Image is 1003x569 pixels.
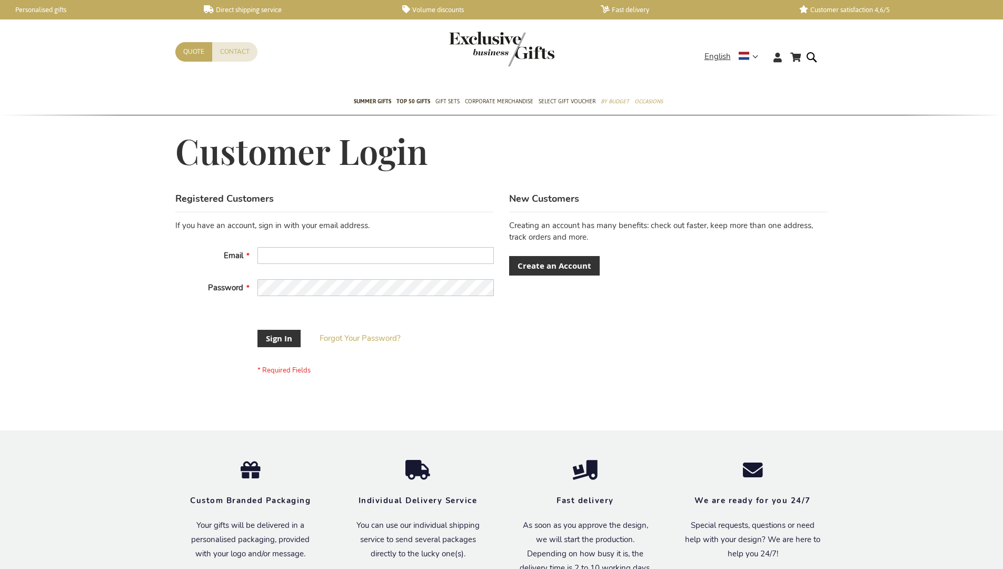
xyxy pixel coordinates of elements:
[449,32,554,66] img: Exclusive Business gifts logo
[350,518,486,561] p: You can use our individual shipping service to send several packages directly to the lucky one(s).
[175,128,428,173] span: Customer Login
[175,220,494,231] div: If you have an account, sign in with your email address.
[175,192,274,205] strong: Registered Customers
[359,495,478,506] strong: Individual Delivery Service
[685,518,821,561] p: Special requests, questions or need help with your design? We are here to help you 24/7!
[509,256,600,276] a: Create an Account
[212,42,257,62] a: Contact
[634,89,663,115] a: Occasions
[539,89,595,115] a: Select Gift Voucher
[704,51,731,63] span: English
[509,220,828,243] p: Creating an account has many benefits: check out faster, keep more than one address, track orders...
[320,333,401,344] a: Forgot Your Password?
[539,96,595,107] span: Select Gift Voucher
[435,89,460,115] a: Gift Sets
[694,495,811,506] strong: We are ready for you 24/7
[320,333,401,344] span: Forgot Your Password?
[557,495,614,506] strong: Fast delivery
[396,96,430,107] span: TOP 50 Gifts
[354,96,391,107] span: Summer Gifts
[190,495,311,506] strong: Custom Branded Packaging
[634,96,663,107] span: Occasions
[449,32,502,66] a: store logo
[354,89,391,115] a: Summer Gifts
[518,260,591,271] span: Create an Account
[601,5,782,14] a: Fast delivery
[257,247,494,264] input: Email
[601,89,629,115] a: By Budget
[402,5,584,14] a: Volume discounts
[183,518,319,561] p: Your gifts will be delivered in a personalised packaging, provided with your logo and/or message.
[465,96,533,107] span: Corporate Merchandise
[266,333,292,344] span: Sign In
[799,5,981,14] a: Customer satisfaction 4,6/5
[257,330,301,347] button: Sign In
[204,5,385,14] a: Direct shipping service
[208,282,243,293] span: Password
[175,42,212,62] a: Quote
[435,96,460,107] span: Gift Sets
[509,192,579,205] strong: New Customers
[465,89,533,115] a: Corporate Merchandise
[5,5,187,14] a: Personalised gifts
[224,250,243,261] span: Email
[396,89,430,115] a: TOP 50 Gifts
[601,96,629,107] span: By Budget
